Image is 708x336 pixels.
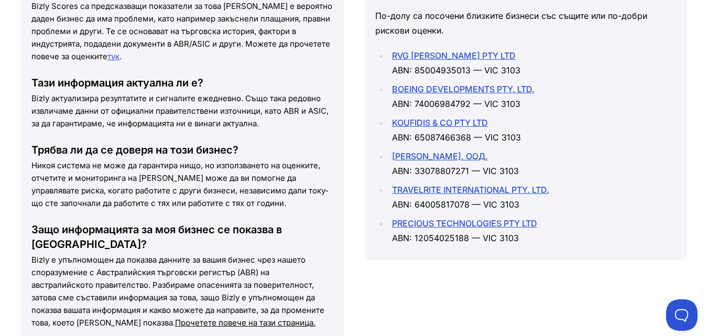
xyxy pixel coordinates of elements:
[375,10,647,36] font: По-долу са посочени близките бизнеси със същите или по-добри рискови оценки.
[392,185,549,195] a: TRAVELRITE INTERNATIONAL PTY. LTD.
[392,132,521,143] font: ABN: 65087466368 — VIC 3103
[666,299,698,331] iframe: Toggle Customer Support
[392,99,520,109] font: ABN: 74006984792 — VIC 3103
[119,51,122,61] font: .
[31,223,282,251] font: Защо информацията за моя бизнес се показва в [GEOGRAPHIC_DATA]?
[392,166,519,176] font: ABN: 33078807271 — VIC 3103
[392,65,520,75] font: ABN: 85004935013 — VIC 3103
[31,1,332,61] font: Bizly Scores са предсказващи показатели за това [PERSON_NAME] е вероятно даден бизнес да има проб...
[31,93,329,128] font: Bizly актуализира резултатите и сигналите ежедневно. Също така редовно извличаме данни от официал...
[392,233,519,243] font: ABN: 12054025188 — VIC 3103
[31,255,324,328] font: Bizly е упълномощен да показва данните за вашия бизнес чрез нашето споразумение с Австралийския т...
[392,84,535,94] a: BOEING DEVELOPMENTS PTY. LTD.
[392,50,516,61] a: RVG [PERSON_NAME] PTY LTD
[392,151,488,161] a: [PERSON_NAME]. ООД.
[31,160,329,208] font: Никоя система не може да гарантира нищо, но използването на оценките, отчетите и мониторинга на [...
[392,218,537,229] a: PRECIOUS TECHNOLOGIES PTY LTD
[392,199,519,210] font: ABN: 64005817078 — VIC 3103
[31,77,203,89] font: Тази информация актуална ли е?
[175,318,315,328] a: Прочетете повече на тази страница.
[31,144,238,156] font: Трябва ли да се доверя на този бизнес?
[107,51,119,61] a: тук
[392,117,488,128] a: KOUFIDIS & CO PTY LTD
